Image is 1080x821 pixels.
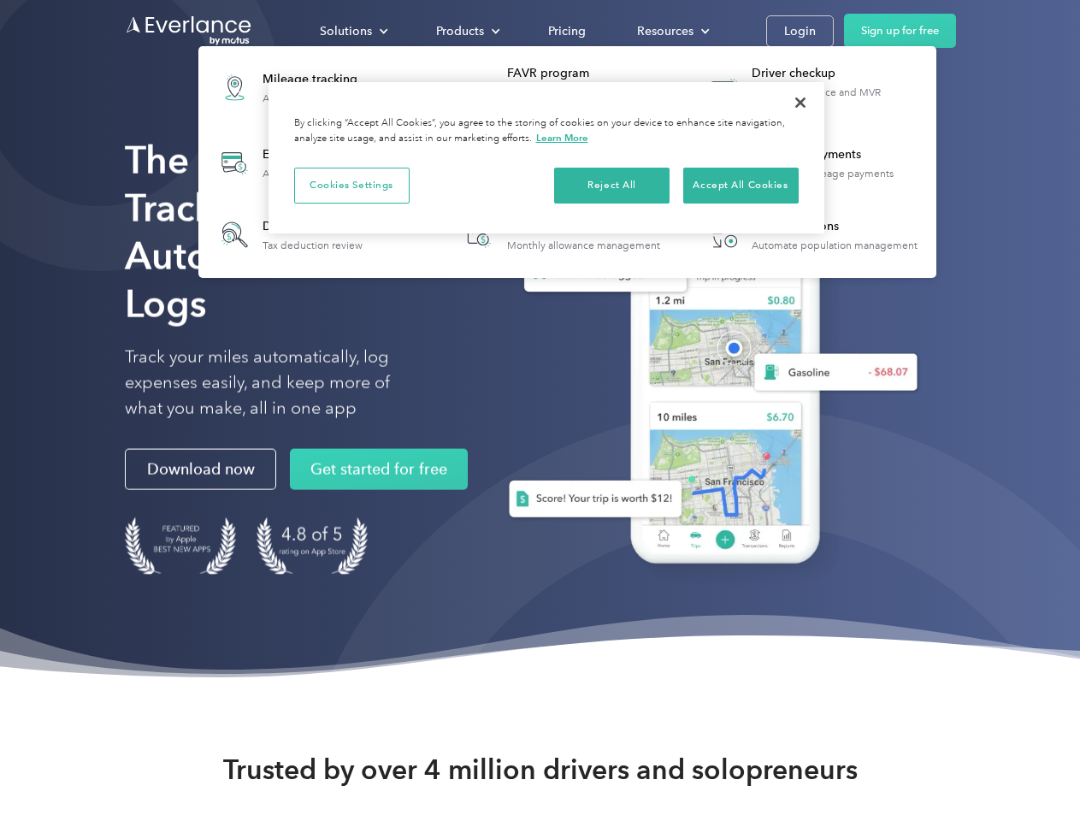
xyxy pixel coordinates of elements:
div: Solutions [303,16,402,46]
div: Pricing [548,21,586,42]
div: Automate population management [752,239,918,251]
div: HR Integrations [752,218,918,235]
div: Deduction finder [263,218,363,235]
a: Mileage trackingAutomatic mileage logs [207,56,382,119]
a: Download now [125,449,276,490]
a: Sign up for free [844,14,956,48]
div: License, insurance and MVR verification [752,86,927,110]
a: More information about your privacy, opens in a new tab [536,132,588,144]
a: Expense trackingAutomatic transaction logs [207,132,394,194]
div: Privacy [269,82,824,233]
a: Driver checkupLicense, insurance and MVR verification [696,56,928,119]
div: Products [436,21,484,42]
div: Automatic transaction logs [263,168,386,180]
a: Deduction finderTax deduction review [207,207,371,263]
div: Automatic mileage logs [263,92,374,104]
strong: Trusted by over 4 million drivers and solopreneurs [223,753,858,787]
div: By clicking “Accept All Cookies”, you agree to the storing of cookies on your device to enhance s... [294,116,799,146]
button: Accept All Cookies [683,168,799,204]
img: Badge for Featured by Apple Best New Apps [125,517,236,575]
img: Everlance, mileage tracker app, expense tracking app [481,162,931,589]
a: Go to homepage [125,15,253,47]
nav: Products [198,46,936,278]
div: FAVR program [507,65,682,82]
div: Cookie banner [269,82,824,233]
div: Driver checkup [752,65,927,82]
a: FAVR programFixed & Variable Rate reimbursement design & management [451,56,683,119]
div: Products [419,16,514,46]
button: Reject All [554,168,670,204]
div: Resources [637,21,693,42]
a: HR IntegrationsAutomate population management [696,207,926,263]
div: Monthly allowance management [507,239,660,251]
button: Close [782,84,819,121]
div: Login [784,21,816,42]
a: Login [766,15,834,47]
div: Solutions [320,21,372,42]
div: Mileage tracking [263,71,374,88]
button: Cookies Settings [294,168,410,204]
div: Resources [620,16,723,46]
p: Track your miles automatically, log expenses easily, and keep more of what you make, all in one app [125,345,430,422]
div: Tax deduction review [263,239,363,251]
a: Accountable planMonthly allowance management [451,207,669,263]
a: Pricing [531,16,603,46]
a: Get started for free [290,449,468,490]
div: Expense tracking [263,146,386,163]
img: 4.9 out of 5 stars on the app store [257,517,368,575]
